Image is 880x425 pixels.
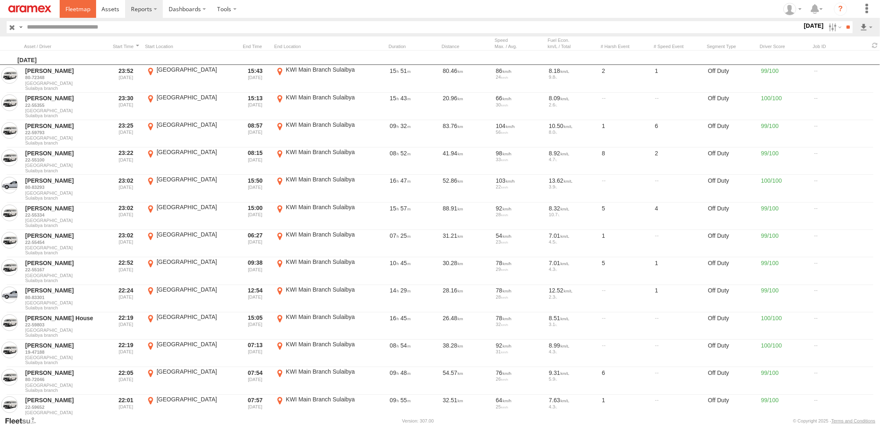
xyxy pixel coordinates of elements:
[17,21,24,33] label: Search Query
[390,177,399,184] span: 16
[496,205,543,212] div: 92
[25,196,106,200] span: Filter Results to this Group
[110,66,142,92] div: Entered prior to selected date range
[286,121,364,128] div: KWI Main Branch Sulaibya
[549,205,596,212] div: 8.32
[707,94,757,119] div: Off Duty
[760,121,810,147] div: 99/100
[1,369,18,386] a: View Asset in Asset Management
[274,231,365,256] label: Click to View Event Location
[549,232,596,239] div: 7.01
[286,66,364,73] div: KWI Main Branch Sulaibya
[286,94,364,101] div: KWI Main Branch Sulaibya
[390,95,399,101] span: 15
[25,184,106,190] a: 80-83293
[286,148,364,156] div: KWI Main Branch Sulaibya
[286,203,364,211] div: KWI Main Branch Sulaibya
[25,168,106,173] span: Filter Results to this Group
[390,397,399,403] span: 09
[760,258,810,284] div: 99/100
[401,397,411,403] span: 55
[25,349,106,355] a: 19-47188
[401,150,411,157] span: 52
[25,333,106,338] span: Filter Results to this Group
[654,66,704,92] div: 1
[760,368,810,394] div: 99/100
[157,203,235,211] div: [GEOGRAPHIC_DATA]
[239,286,271,312] div: Exited after selected date range
[654,121,704,147] div: 6
[401,315,411,321] span: 45
[390,123,399,129] span: 09
[601,258,650,284] div: 5
[496,267,543,272] div: 29
[157,368,235,375] div: [GEOGRAPHIC_DATA]
[239,368,271,394] div: Exited after selected date range
[496,295,543,299] div: 28
[707,313,757,339] div: Off Duty
[274,396,365,421] label: Click to View Event Location
[110,396,142,421] div: Entered prior to selected date range
[496,102,543,107] div: 30
[549,212,596,217] div: 10.7
[707,258,757,284] div: Off Duty
[25,314,106,322] a: [PERSON_NAME] House
[274,203,365,229] label: Click to View Event Location
[1,67,18,84] a: View Asset in Asset Management
[25,150,106,157] a: [PERSON_NAME]
[601,203,650,229] div: 5
[25,273,106,278] span: [GEOGRAPHIC_DATA]
[707,148,757,174] div: Off Duty
[25,404,106,410] a: 22-59652
[239,313,271,339] div: Exited after selected date range
[390,315,399,321] span: 16
[760,340,810,366] div: 100/100
[25,245,106,250] span: [GEOGRAPHIC_DATA]
[401,260,411,266] span: 45
[496,404,543,409] div: 25
[145,176,236,201] label: Click to View Event Location
[496,369,543,377] div: 76
[25,163,106,168] span: [GEOGRAPHIC_DATA]
[390,68,399,74] span: 15
[25,300,106,305] span: [GEOGRAPHIC_DATA]
[25,223,106,228] span: Filter Results to this Group
[25,278,106,283] span: Filter Results to this Group
[496,157,543,162] div: 33
[157,313,235,321] div: [GEOGRAPHIC_DATA]
[145,340,236,366] label: Click to View Event Location
[1,396,18,413] a: View Asset in Asset Management
[239,231,271,256] div: Exited after selected date range
[401,95,411,101] span: 43
[1,177,18,193] a: View Asset in Asset Management
[549,342,596,349] div: 8.99
[760,43,810,49] div: Driver Score
[601,368,650,394] div: 6
[760,286,810,312] div: 99/100
[496,130,543,135] div: 56
[274,66,365,92] label: Click to View Event Location
[25,383,106,388] span: [GEOGRAPHIC_DATA]
[25,369,106,377] a: [PERSON_NAME]
[707,340,757,366] div: Off Duty
[390,287,399,294] span: 14
[157,94,235,101] div: [GEOGRAPHIC_DATA]
[286,368,364,375] div: KWI Main Branch Sulaibya
[25,355,106,360] span: [GEOGRAPHIC_DATA]
[239,396,271,421] div: Exited after selected date range
[401,342,411,349] span: 54
[25,415,106,420] span: Filter Results to this Group
[442,176,491,201] div: 52.86
[496,67,543,75] div: 86
[25,218,106,223] span: [GEOGRAPHIC_DATA]
[25,212,106,218] a: 22-55334
[601,148,650,174] div: 8
[401,287,411,294] span: 29
[239,340,271,366] div: Exited after selected date range
[442,203,491,229] div: 88.91
[274,368,365,394] label: Click to View Event Location
[390,369,399,376] span: 09
[145,286,236,312] label: Click to View Event Location
[25,342,106,349] a: [PERSON_NAME]
[239,203,271,229] div: Exited after selected date range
